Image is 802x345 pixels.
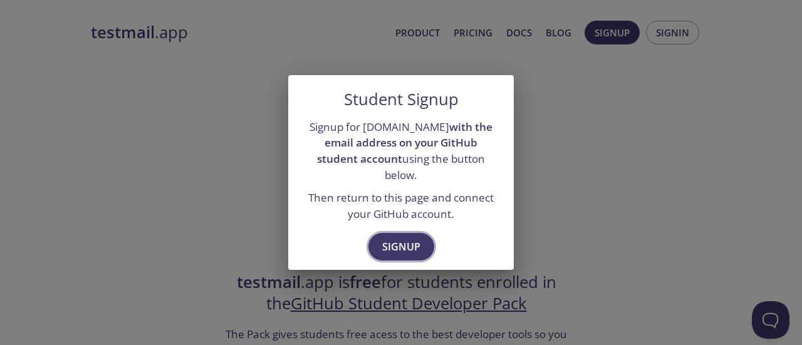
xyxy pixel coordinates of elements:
h5: Student Signup [344,90,459,109]
p: Signup for [DOMAIN_NAME] using the button below. [303,119,499,183]
p: Then return to this page and connect your GitHub account. [303,190,499,222]
strong: with the email address on your GitHub student account [317,120,492,166]
button: Signup [368,233,434,260]
span: Signup [382,238,420,255]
